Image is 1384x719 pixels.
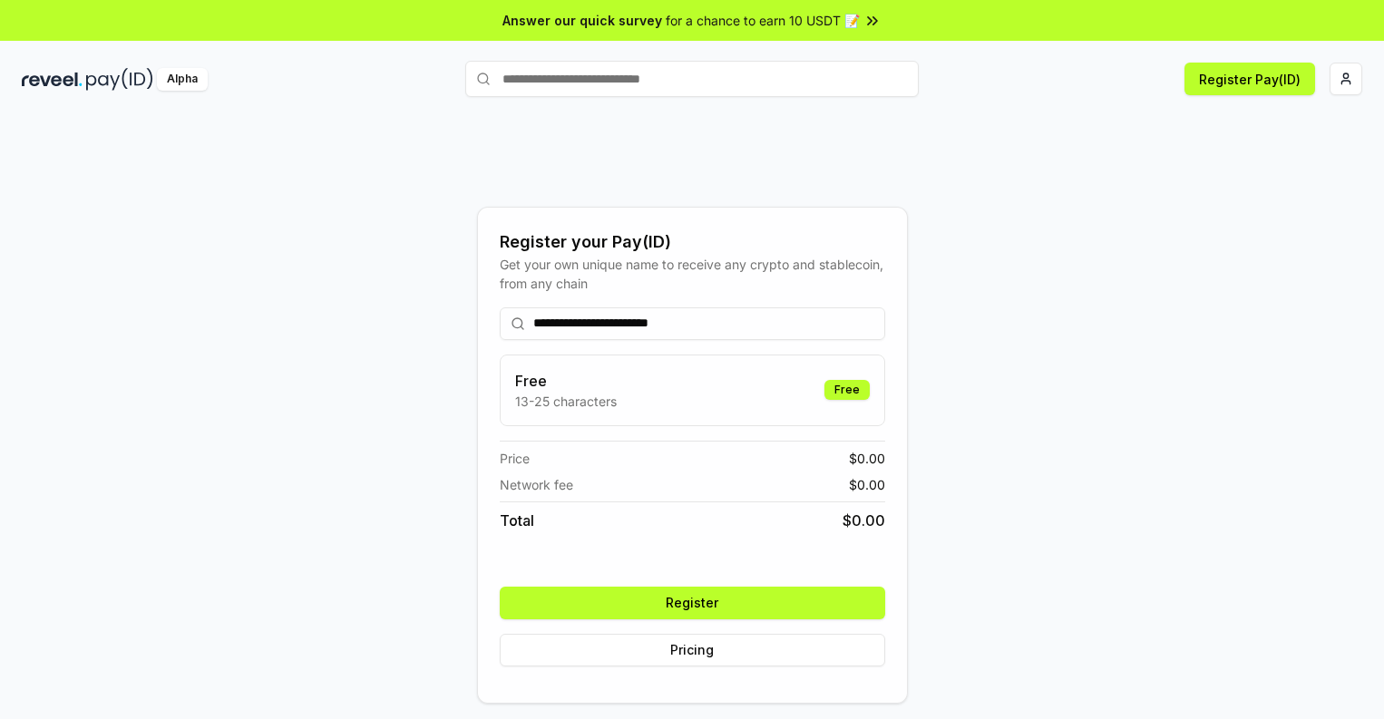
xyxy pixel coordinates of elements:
[500,634,885,666] button: Pricing
[500,229,885,255] div: Register your Pay(ID)
[500,475,573,494] span: Network fee
[500,255,885,293] div: Get your own unique name to receive any crypto and stablecoin, from any chain
[666,11,860,30] span: for a chance to earn 10 USDT 📝
[22,68,83,91] img: reveel_dark
[515,392,617,411] p: 13-25 characters
[849,475,885,494] span: $ 0.00
[157,68,208,91] div: Alpha
[843,510,885,531] span: $ 0.00
[515,370,617,392] h3: Free
[1184,63,1315,95] button: Register Pay(ID)
[500,510,534,531] span: Total
[824,380,870,400] div: Free
[500,587,885,619] button: Register
[86,68,153,91] img: pay_id
[849,449,885,468] span: $ 0.00
[502,11,662,30] span: Answer our quick survey
[500,449,530,468] span: Price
